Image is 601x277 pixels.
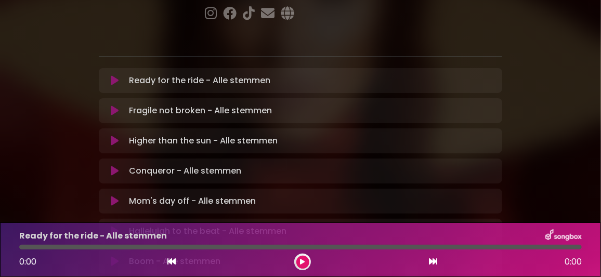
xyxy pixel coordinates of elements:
[545,229,582,243] img: songbox-logo-white.png
[129,104,272,117] p: Fragile not broken - Alle stemmen
[565,256,582,268] span: 0:00
[129,165,241,177] p: Conqueror - Alle stemmen
[129,195,256,207] p: Mom's day off - Alle stemmen
[19,230,167,242] p: Ready for the ride - Alle stemmen
[129,135,278,147] p: Higher than the sun - Alle stemmen
[129,74,270,87] p: Ready for the ride - Alle stemmen
[19,256,36,268] span: 0:00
